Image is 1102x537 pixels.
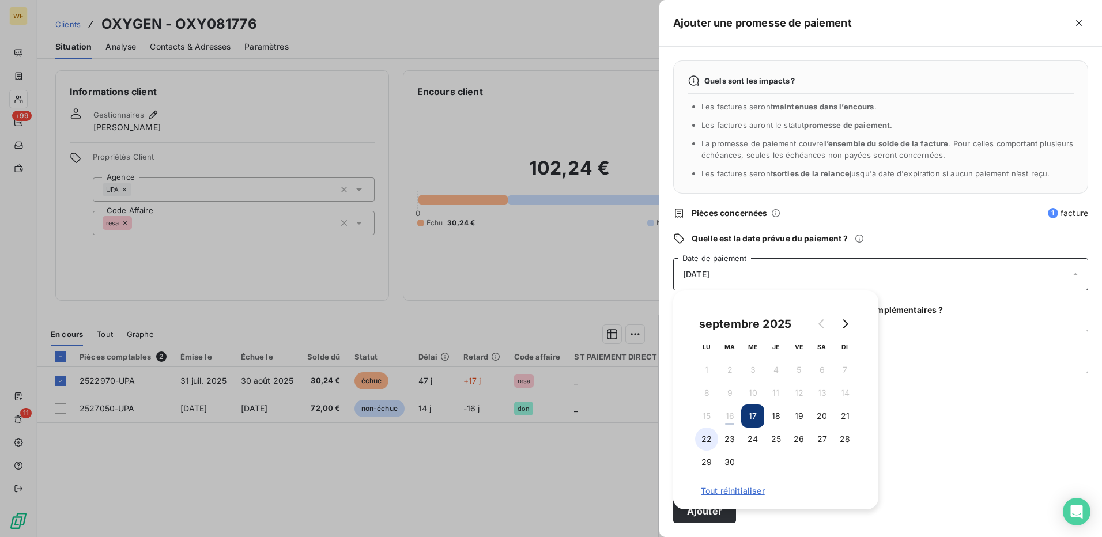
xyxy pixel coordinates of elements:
th: mardi [718,335,741,358]
button: 6 [810,358,833,381]
th: mercredi [741,335,764,358]
button: 18 [764,404,787,428]
button: 10 [741,381,764,404]
button: 16 [718,404,741,428]
button: 25 [764,428,787,451]
button: 20 [810,404,833,428]
button: 22 [695,428,718,451]
th: samedi [810,335,833,358]
div: Open Intercom Messenger [1063,498,1090,525]
button: 28 [833,428,856,451]
span: Tout réinitialiser [701,486,851,496]
button: 14 [833,381,856,404]
th: dimanche [833,335,856,358]
button: 1 [695,358,718,381]
span: La promesse de paiement couvre . Pour celles comportant plusieurs échéances, seules les échéances... [701,139,1074,160]
button: 11 [764,381,787,404]
h5: Ajouter une promesse de paiement [673,15,852,31]
div: septembre 2025 [695,315,795,333]
span: [DATE] [683,270,709,279]
button: 29 [695,451,718,474]
button: 19 [787,404,810,428]
button: 9 [718,381,741,404]
button: 13 [810,381,833,404]
span: l’ensemble du solde de la facture [824,139,949,148]
button: 30 [718,451,741,474]
th: vendredi [787,335,810,358]
button: 8 [695,381,718,404]
span: 1 [1048,208,1058,218]
button: Go to previous month [810,312,833,335]
button: Ajouter [673,499,736,523]
span: Les factures auront le statut . [701,120,893,130]
span: promesse de paiement [804,120,890,130]
button: 27 [810,428,833,451]
button: 7 [833,358,856,381]
button: 15 [695,404,718,428]
span: facture [1048,207,1088,219]
button: Go to next month [833,312,856,335]
button: 23 [718,428,741,451]
textarea: [DATE] [673,330,1088,373]
button: 17 [741,404,764,428]
th: lundi [695,335,718,358]
span: maintenues dans l’encours [773,102,874,111]
button: 26 [787,428,810,451]
button: 5 [787,358,810,381]
span: Les factures seront jusqu'à date d'expiration si aucun paiement n’est reçu. [701,169,1050,178]
button: 21 [833,404,856,428]
th: jeudi [764,335,787,358]
button: 12 [787,381,810,404]
span: Les factures seront . [701,102,877,111]
span: sorties de la relance [773,169,850,178]
button: 24 [741,428,764,451]
span: Quelle est la date prévue du paiement ? [692,233,848,244]
button: 3 [741,358,764,381]
span: Quels sont les impacts ? [704,76,795,85]
span: Pièces concernées [692,207,768,219]
button: 2 [718,358,741,381]
button: 4 [764,358,787,381]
